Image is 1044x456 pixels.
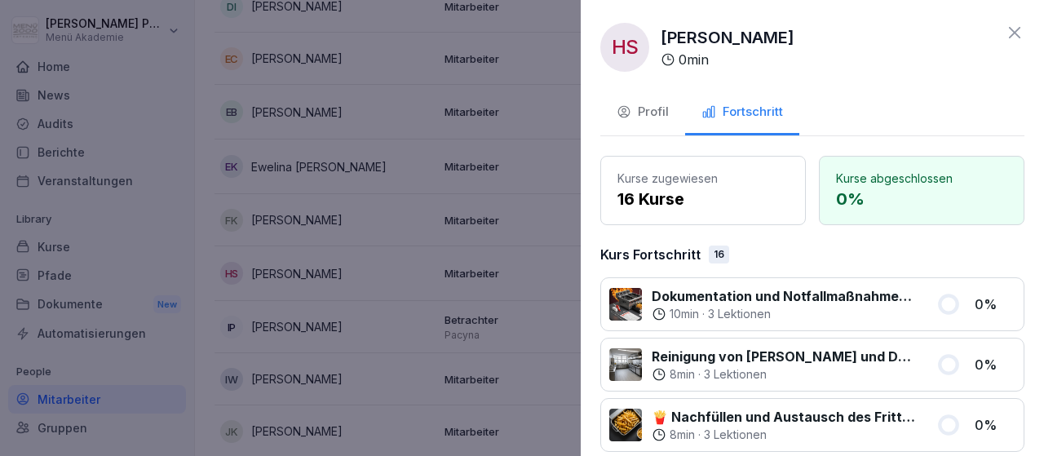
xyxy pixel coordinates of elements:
[975,415,1015,435] p: 0 %
[652,306,917,322] div: ·
[652,286,917,306] p: Dokumentation und Notfallmaßnahmen bei Fritteusen
[617,187,789,211] p: 16 Kurse
[975,294,1015,314] p: 0 %
[617,103,669,122] div: Profil
[600,91,685,135] button: Profil
[652,407,917,427] p: 🍟 Nachfüllen und Austausch des Frittieröl/-fettes
[708,306,771,322] p: 3 Lektionen
[701,103,783,122] div: Fortschritt
[975,355,1015,374] p: 0 %
[670,427,695,443] p: 8 min
[836,187,1007,211] p: 0 %
[661,25,794,50] p: [PERSON_NAME]
[652,347,917,366] p: Reinigung von [PERSON_NAME] und Dunstabzugshauben
[652,427,917,443] div: ·
[600,23,649,72] div: HS
[670,306,699,322] p: 10 min
[600,245,701,264] p: Kurs Fortschritt
[685,91,799,135] button: Fortschritt
[679,50,709,69] p: 0 min
[709,246,729,263] div: 16
[617,170,789,187] p: Kurse zugewiesen
[836,170,1007,187] p: Kurse abgeschlossen
[704,427,767,443] p: 3 Lektionen
[704,366,767,383] p: 3 Lektionen
[670,366,695,383] p: 8 min
[652,366,917,383] div: ·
